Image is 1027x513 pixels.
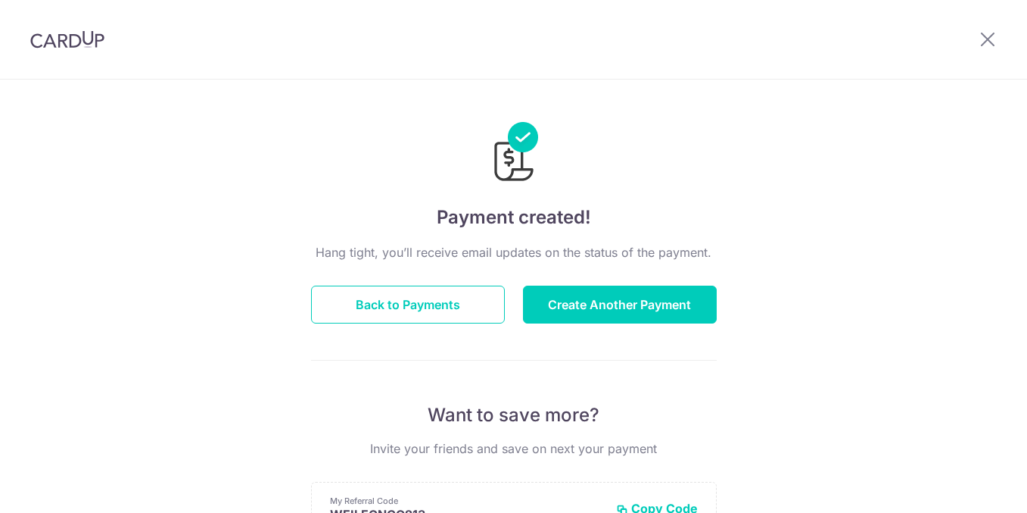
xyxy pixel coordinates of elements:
[523,286,717,324] button: Create Another Payment
[311,439,717,458] p: Invite your friends and save on next your payment
[311,403,717,427] p: Want to save more?
[311,286,505,324] button: Back to Payments
[311,243,717,261] p: Hang tight, you’ll receive email updates on the status of the payment.
[930,468,1012,505] iframe: Opens a widget where you can find more information
[330,495,604,507] p: My Referral Code
[311,204,717,231] h4: Payment created!
[30,30,104,48] img: CardUp
[490,122,538,186] img: Payments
